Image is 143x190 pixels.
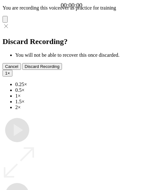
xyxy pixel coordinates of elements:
button: 1× [3,70,12,77]
li: 1× [15,93,140,99]
span: 1 [5,71,7,76]
a: 00:00:00 [61,2,82,9]
h2: Discard Recording? [3,37,140,46]
li: 2× [15,105,140,110]
button: Cancel [3,63,21,70]
li: 0.5× [15,87,140,93]
li: 0.25× [15,82,140,87]
li: You will not be able to recover this once discarded. [15,52,140,58]
li: 1.5× [15,99,140,105]
button: Discard Recording [22,63,62,70]
p: You are recording this voiceover as practice for training [3,5,140,11]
